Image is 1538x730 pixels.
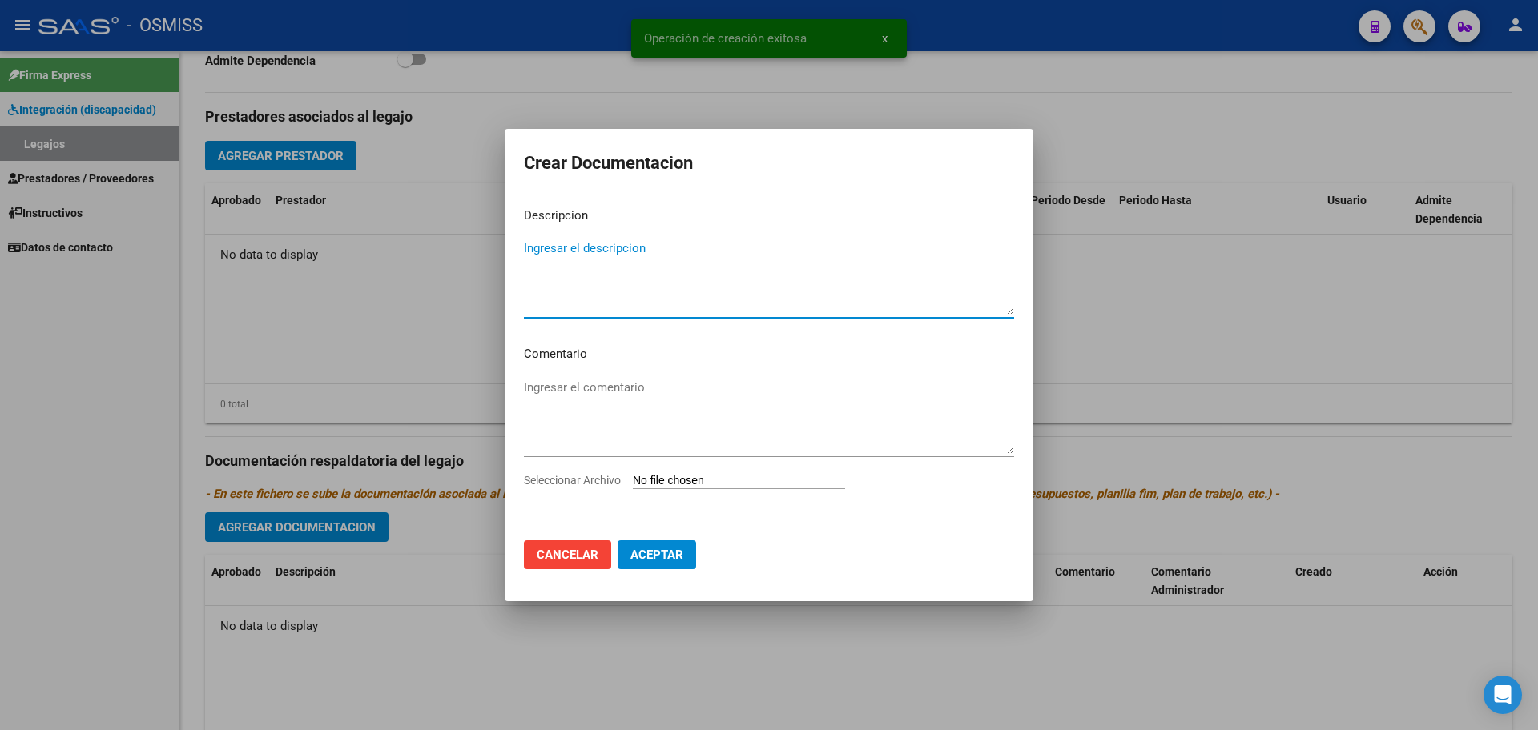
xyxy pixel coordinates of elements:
[618,540,696,569] button: Aceptar
[1484,676,1522,714] div: Open Intercom Messenger
[524,207,1014,225] p: Descripcion
[524,148,1014,178] h2: Crear Documentacion
[630,547,683,562] span: Aceptar
[524,345,1014,363] p: Comentario
[524,474,621,487] span: Seleccionar Archivo
[524,540,611,569] button: Cancelar
[537,547,598,562] span: Cancelar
